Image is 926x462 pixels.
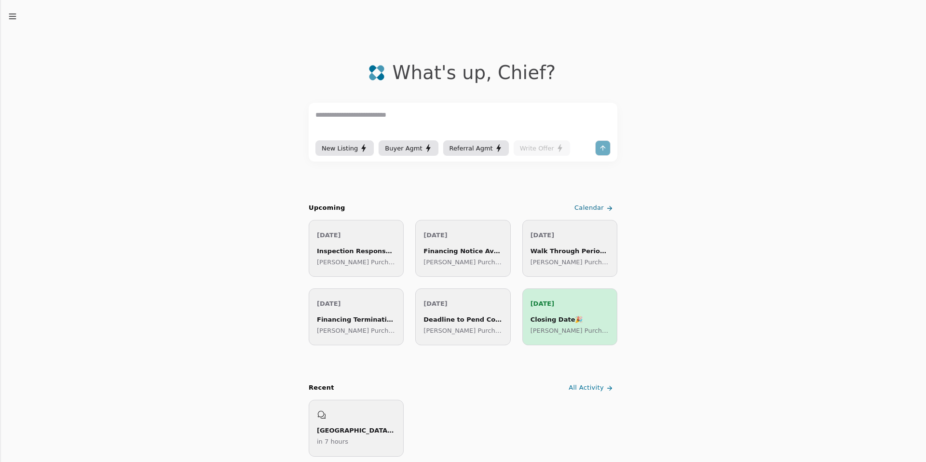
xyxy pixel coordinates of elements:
a: [DATE]Financing Termination Deadline[PERSON_NAME] Purchase ([PERSON_NAME]) [309,288,404,345]
span: Referral Agmt [449,143,493,153]
h2: Upcoming [309,203,345,213]
div: Financing Notice Available [423,246,502,256]
p: [DATE] [423,299,502,309]
div: New Listing [322,143,368,153]
a: All Activity [567,380,617,396]
button: Buyer Agmt [379,140,438,156]
div: Inspection Response Due [317,246,395,256]
div: [GEOGRAPHIC_DATA] Property Inquiry [317,425,395,435]
a: [DATE]Closing Date🎉[PERSON_NAME] Purchase ([PERSON_NAME]) [522,288,617,345]
span: Calendar [574,203,604,213]
button: Referral Agmt [443,140,509,156]
p: [DATE] [531,299,609,309]
time: Tuesday, August 12, 2025 at 2:33:49 PM [317,438,348,445]
a: [DATE]Financing Notice Available[PERSON_NAME] Purchase ([PERSON_NAME]) [415,220,510,277]
p: [DATE] [317,299,395,309]
div: Recent [309,383,334,393]
div: Closing Date 🎉 [531,314,609,325]
button: New Listing [315,140,374,156]
div: Financing Termination Deadline [317,314,395,325]
p: [DATE] [423,230,502,240]
a: [DATE]Inspection Response Due[PERSON_NAME] Purchase ([PERSON_NAME]) [309,220,404,277]
span: Buyer Agmt [385,143,422,153]
a: [GEOGRAPHIC_DATA] Property Inquiryin 7 hours [309,400,404,457]
p: [PERSON_NAME] Purchase ([PERSON_NAME]) [531,257,609,267]
a: [DATE]Walk Through Period Begins[PERSON_NAME] Purchase ([PERSON_NAME]) [522,220,617,277]
p: [PERSON_NAME] Purchase ([PERSON_NAME]) [317,326,395,336]
p: [PERSON_NAME] Purchase ([PERSON_NAME]) [423,326,502,336]
p: [DATE] [317,230,395,240]
span: All Activity [569,383,604,393]
p: [PERSON_NAME] Purchase ([PERSON_NAME]) [317,257,395,267]
p: [PERSON_NAME] Purchase ([PERSON_NAME]) [531,326,609,336]
div: Walk Through Period Begins [531,246,609,256]
p: [PERSON_NAME] Purchase ([PERSON_NAME]) [423,257,502,267]
img: logo [368,65,385,81]
div: Deadline to Pend Contingent Sale [423,314,502,325]
a: [DATE]Deadline to Pend Contingent Sale[PERSON_NAME] Purchase ([PERSON_NAME]) [415,288,510,345]
a: Calendar [572,200,617,216]
p: [DATE] [531,230,609,240]
div: What's up , Chief ? [393,62,556,83]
